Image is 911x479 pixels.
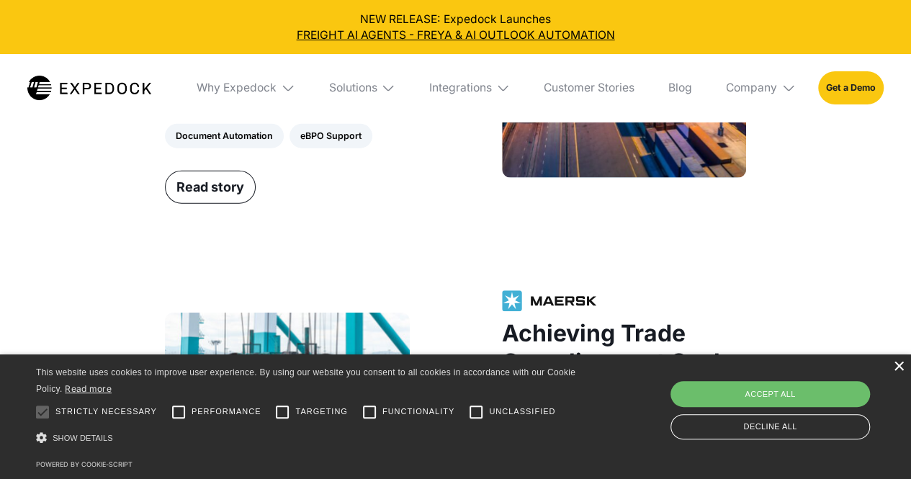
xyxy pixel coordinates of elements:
[53,434,113,442] span: Show details
[429,81,492,95] div: Integrations
[328,81,377,95] div: Solutions
[65,383,112,394] a: Read more
[55,406,157,418] span: Strictly necessary
[295,406,347,418] span: Targeting
[185,54,306,122] div: Why Expedock
[533,54,646,122] a: Customer Stories
[36,367,575,394] span: This website uses cookies to improve user experience. By using our website you consent to all coo...
[658,54,704,122] a: Blog
[12,12,900,43] div: NEW RELEASE: Expedock Launches
[670,414,870,439] div: Decline all
[714,54,807,122] div: Company
[36,460,133,468] a: Powered by cookie-script
[818,71,884,104] a: Get a Demo
[36,429,581,448] div: Show details
[670,381,870,407] div: Accept all
[489,406,555,418] span: Unclassified
[192,406,261,418] span: Performance
[318,54,407,122] div: Solutions
[382,406,454,418] span: Functionality
[502,319,734,462] strong: Achieving Trade Compliance at Scale Through Intelligent Extraction and Classification
[12,27,900,43] a: FREIGHT AI AGENTS - FREYA & AI OUTLOOK AUTOMATION
[197,81,277,95] div: Why Expedock
[418,54,521,122] div: Integrations
[893,362,904,372] div: Close
[726,81,777,95] div: Company
[165,171,256,204] a: Read story
[839,410,911,479] iframe: Chat Widget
